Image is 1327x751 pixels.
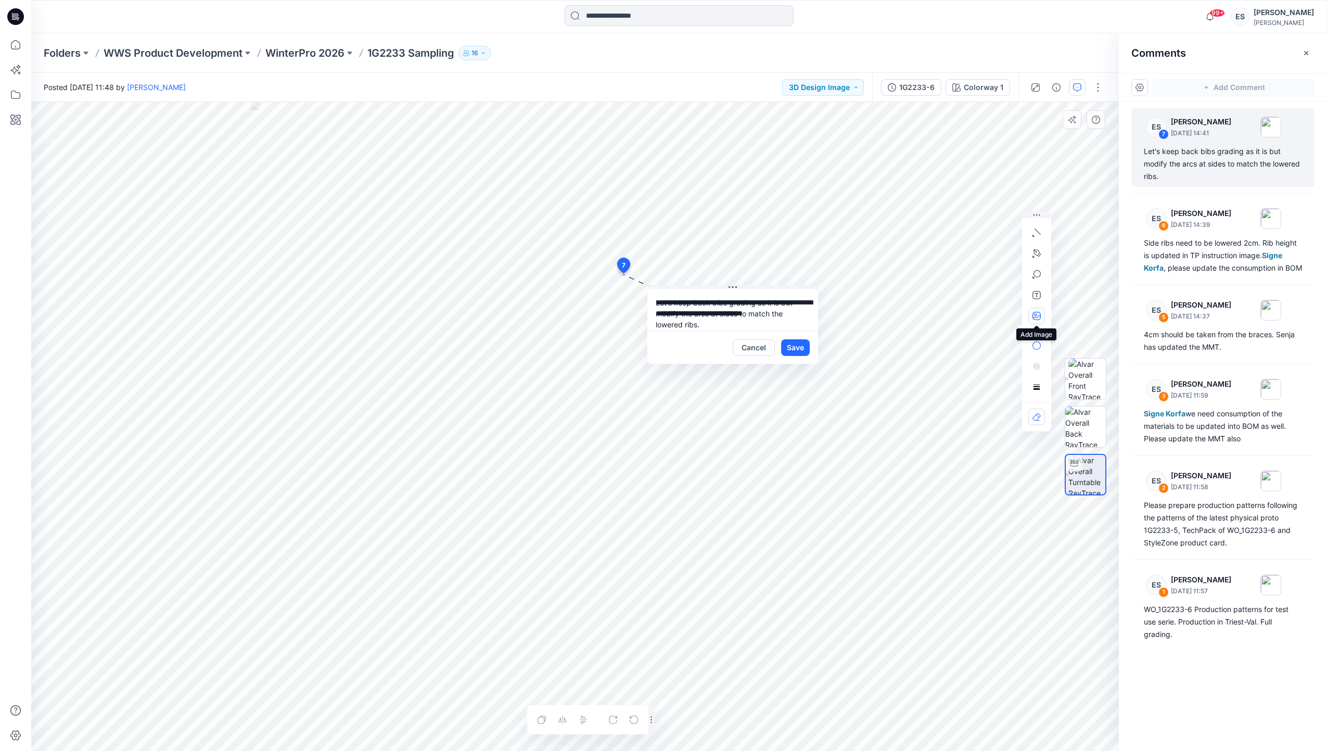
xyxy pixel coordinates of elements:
span: Posted [DATE] 11:48 by [44,82,186,93]
button: 1G2233-6 [881,79,941,96]
div: [PERSON_NAME] [1254,6,1314,19]
div: 1 [1158,587,1169,597]
div: 6 [1158,221,1169,231]
div: WO_1G2233-6 Production patterns for test use serie. Production in Triest-Val. Full grading. [1144,603,1302,641]
button: Details [1048,79,1065,96]
div: ES [1146,470,1167,491]
h2: Comments [1131,47,1186,59]
div: Colorway 1 [964,82,1003,93]
span: 7 [622,261,626,270]
button: 16 [458,46,491,60]
div: Please prepare production patterns following the patterns of the latest physical proto 1G2233-5, ... [1144,499,1302,549]
a: WinterPro 2026 [265,46,344,60]
img: Alvar Overall Back RayTrace [1065,406,1106,447]
div: 3 [1158,391,1169,402]
div: 1G2233-6 [899,82,935,93]
p: [PERSON_NAME] [1171,116,1231,128]
div: ES [1231,7,1249,26]
div: 7 [1158,129,1169,139]
div: Side ribs need to be lowered 2cm. Rib height is updated in TP instruction image. , please update ... [1144,237,1302,274]
p: [DATE] 11:57 [1171,586,1231,596]
a: Folders [44,46,81,60]
div: ES [1146,379,1167,400]
img: Alvar Overall Front RayTrace [1068,359,1106,399]
div: ES [1146,117,1167,137]
span: 99+ [1209,9,1225,17]
p: [DATE] 14:39 [1171,220,1231,230]
div: Let's keep back bibs grading as it is but modify the arcs at sides to match the lowered ribs. [1144,145,1302,183]
p: [DATE] 11:59 [1171,390,1231,401]
div: [PERSON_NAME] [1254,19,1314,27]
div: ES [1146,575,1167,595]
p: 1G2233 Sampling [367,46,454,60]
span: Signe Korfa [1144,409,1185,418]
div: 4cm should be taken from the braces. Senja has updated the MMT. [1144,328,1302,353]
a: WWS Product Development [104,46,243,60]
div: 2 [1158,483,1169,493]
a: [PERSON_NAME] [127,83,186,92]
div: 5 [1158,312,1169,323]
div: ES [1146,300,1167,321]
button: Save [781,339,810,356]
button: Cancel [733,339,775,356]
div: we need consumption of the materials to be updated into BOM as well. Please update the MMT also [1144,408,1302,445]
p: [PERSON_NAME] [1171,469,1231,482]
div: ES [1146,208,1167,229]
p: [PERSON_NAME] [1171,574,1231,586]
p: [DATE] 11:58 [1171,482,1231,492]
img: Alvar Overall Turntable RayTrace [1068,455,1105,494]
p: [DATE] 14:41 [1171,128,1231,138]
p: [DATE] 14:37 [1171,311,1231,322]
p: [PERSON_NAME] [1171,207,1231,220]
p: 16 [471,47,478,59]
button: Colorway 1 [946,79,1010,96]
p: [PERSON_NAME] [1171,299,1231,311]
button: Add Comment [1152,79,1315,96]
p: [PERSON_NAME] [1171,378,1231,390]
